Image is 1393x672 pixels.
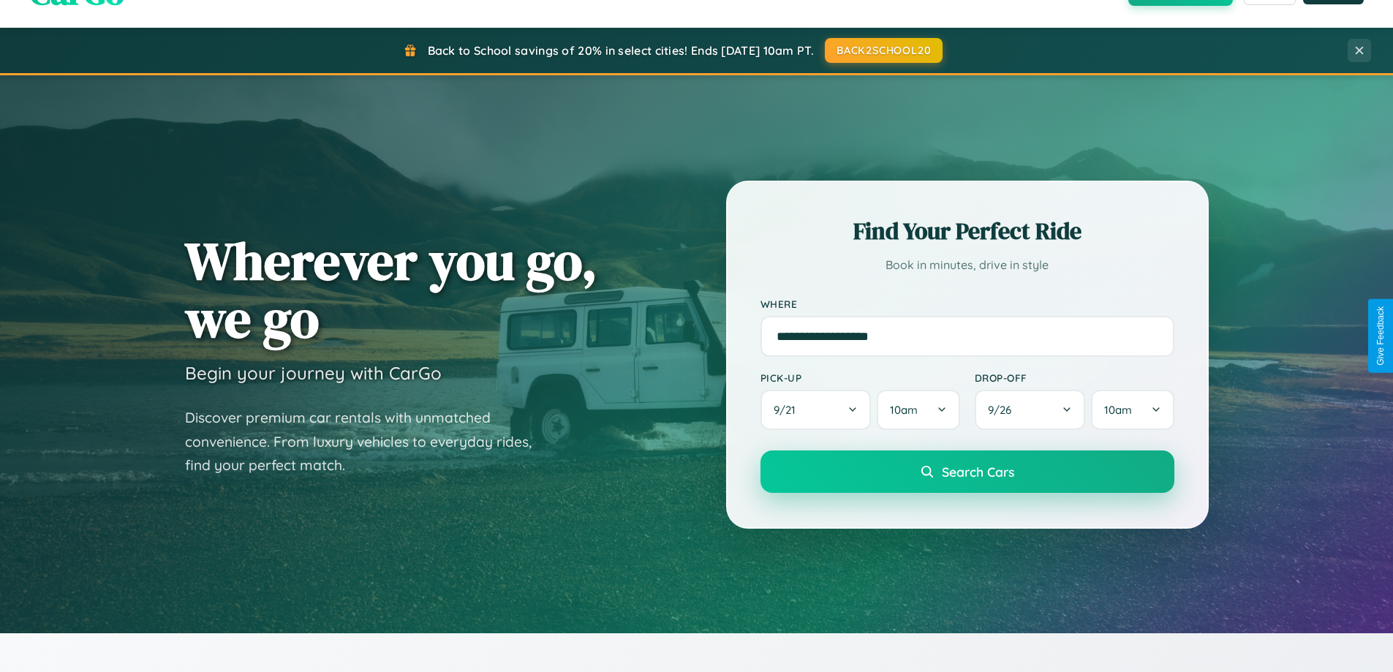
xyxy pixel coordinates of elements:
button: 9/21 [760,390,872,430]
label: Drop-off [975,371,1174,384]
span: 10am [1104,403,1132,417]
button: 10am [877,390,959,430]
label: Where [760,298,1174,310]
span: Search Cars [942,464,1014,480]
button: 10am [1091,390,1174,430]
span: 9 / 21 [774,403,803,417]
span: Back to School savings of 20% in select cities! Ends [DATE] 10am PT. [428,43,814,58]
p: Book in minutes, drive in style [760,254,1174,276]
span: 9 / 26 [988,403,1019,417]
div: Give Feedback [1375,306,1386,366]
p: Discover premium car rentals with unmatched convenience. From luxury vehicles to everyday rides, ... [185,406,551,477]
button: 9/26 [975,390,1086,430]
h2: Find Your Perfect Ride [760,215,1174,247]
button: Search Cars [760,450,1174,493]
h1: Wherever you go, we go [185,232,597,347]
button: BACK2SCHOOL20 [825,38,943,63]
h3: Begin your journey with CarGo [185,362,442,384]
label: Pick-up [760,371,960,384]
span: 10am [890,403,918,417]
